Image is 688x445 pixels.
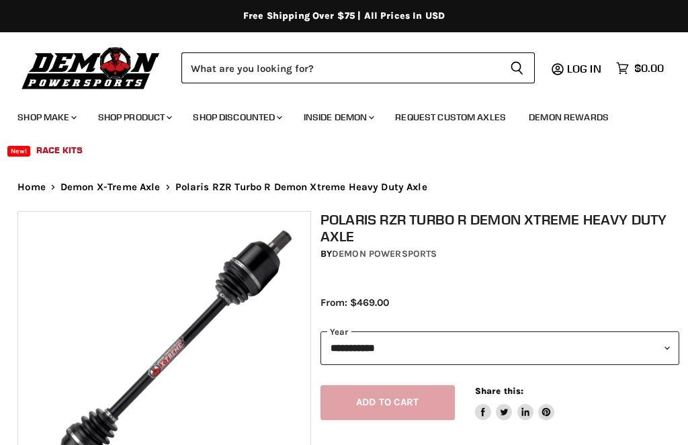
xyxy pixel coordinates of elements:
input: Search [181,52,499,83]
a: Log in [561,63,609,75]
a: Request Custom Axles [385,104,516,131]
a: Home [17,181,46,193]
a: Race Kits [26,136,93,164]
a: Demon Powersports [332,248,437,259]
form: Product [181,52,535,83]
a: Shop Make [7,104,85,131]
a: $0.00 [609,58,671,78]
img: Demon Powersports [17,44,165,91]
span: From: $469.00 [320,296,389,309]
button: Search [499,52,535,83]
select: year [320,331,679,364]
aside: Share this: [475,385,555,421]
span: Share this: [475,386,523,396]
a: Demon Rewards [519,104,619,131]
a: Demon X-Treme Axle [60,181,161,193]
span: $0.00 [634,62,664,75]
span: Log in [567,62,601,75]
div: by [320,247,679,261]
ul: Main menu [7,98,660,164]
h1: Polaris RZR Turbo R Demon Xtreme Heavy Duty Axle [320,211,679,245]
a: Shop Discounted [183,104,290,131]
a: Shop Product [88,104,181,131]
a: Inside Demon [294,104,383,131]
span: Polaris RZR Turbo R Demon Xtreme Heavy Duty Axle [175,181,427,193]
span: New! [7,146,30,157]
